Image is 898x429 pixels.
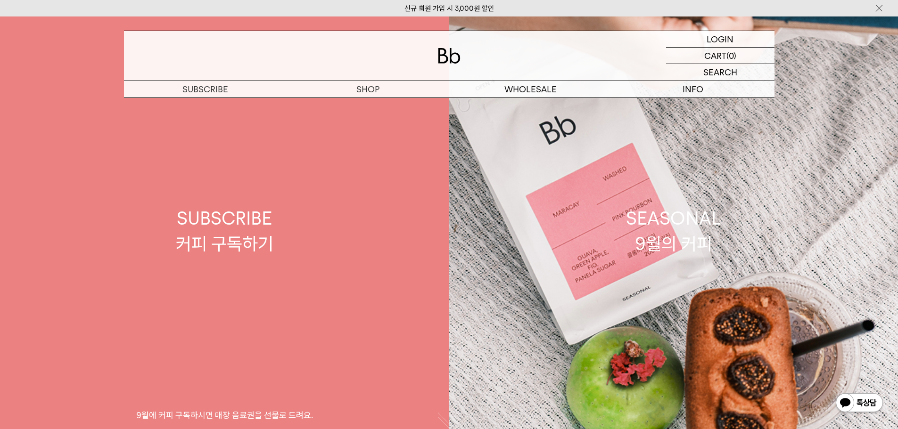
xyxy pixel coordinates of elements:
p: INFO [612,81,774,97]
p: CART [704,48,726,64]
div: SUBSCRIBE 커피 구독하기 [176,206,273,256]
div: SEASONAL 9월의 커피 [626,206,721,256]
p: WHOLESALE [449,81,612,97]
img: 로고 [438,48,461,64]
a: LOGIN [666,31,774,48]
a: SHOP [287,81,449,97]
p: LOGIN [707,31,733,47]
img: 카카오톡 채널 1:1 채팅 버튼 [835,392,884,415]
a: 신규 회원 가입 시 3,000원 할인 [404,4,494,13]
p: SEARCH [703,64,737,81]
p: (0) [726,48,736,64]
a: CART (0) [666,48,774,64]
a: SUBSCRIBE [124,81,287,97]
